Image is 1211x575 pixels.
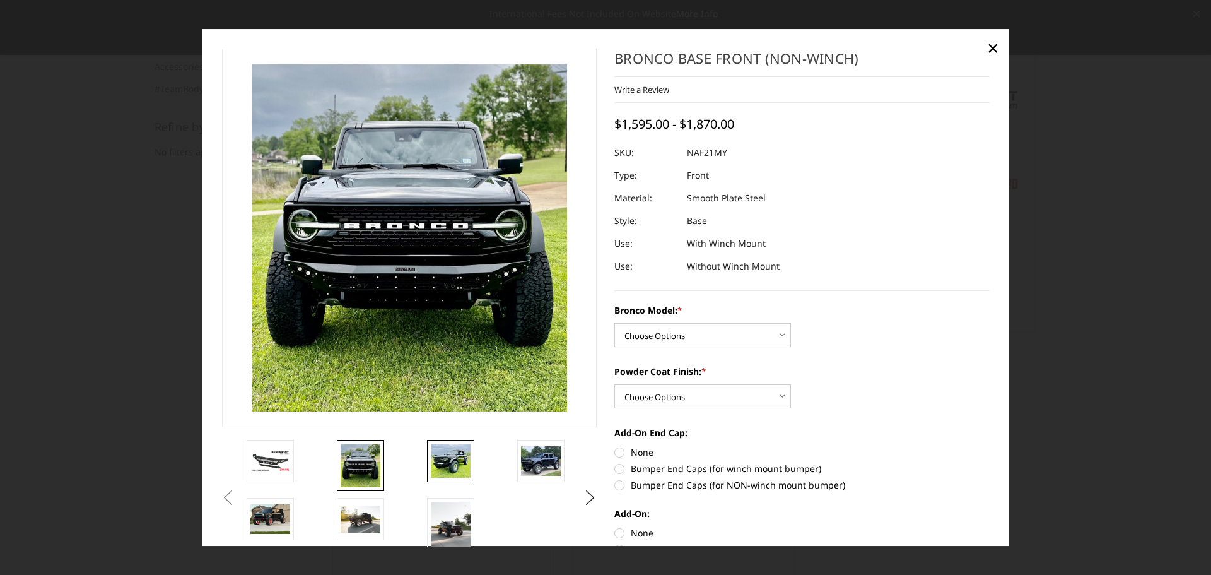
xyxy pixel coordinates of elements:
dt: Material: [614,187,677,210]
dd: Smooth Plate Steel [687,187,766,210]
h1: Bronco Base Front (non-winch) [614,49,990,77]
label: Bumper End Caps (for NON-winch mount bumper) [614,478,990,492]
button: Next [581,489,600,507]
label: Add-On End Cap: [614,426,990,439]
a: Close [983,38,1003,58]
label: Add-On: [614,507,990,520]
dt: Use: [614,232,677,255]
dt: Use: [614,255,677,278]
img: Bronco Base Front (non-winch) [250,450,290,472]
img: Bronco Base Front (non-winch) [250,504,290,534]
dt: SKU: [614,141,677,164]
dd: Without Winch Mount [687,255,780,278]
dd: Base [687,210,707,232]
dd: With Winch Mount [687,232,766,255]
img: Bronco Base Front (non-winch) [521,446,561,476]
img: Bronco Base Front (non-winch) [341,444,380,487]
dt: Type: [614,164,677,187]
dd: Front [687,164,709,187]
label: Bumper End Caps (for winch mount bumper) [614,462,990,475]
label: Powder Coat Finish: [614,365,990,378]
label: None [614,526,990,540]
img: Bronco Base Front (non-winch) [431,502,471,552]
dd: NAF21MY [687,141,727,164]
span: × [987,34,998,61]
dt: Style: [614,210,677,232]
label: Standard 3/4in Recovery Shackles, Pair (Gloss Black ) [614,543,990,556]
label: None [614,446,990,459]
label: Bronco Model: [614,304,990,317]
img: Bronco Base Front (non-winch) [431,444,471,478]
button: Previous [219,489,238,507]
a: Bronco Base Front (non-winch) [222,49,597,427]
a: Write a Review [614,84,669,95]
img: Bronco Base Front (non-winch) [341,506,380,533]
span: $1,595.00 - $1,870.00 [614,116,734,133]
